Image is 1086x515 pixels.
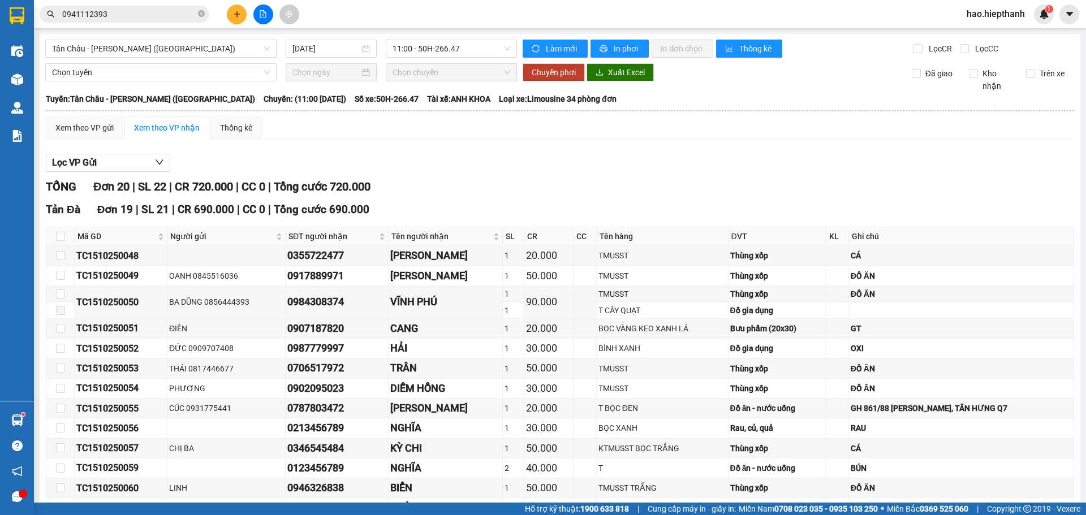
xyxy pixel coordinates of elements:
img: warehouse-icon [11,102,23,114]
div: 1 [505,322,522,335]
th: ĐVT [729,227,827,246]
b: Tuyến: Tân Châu - [PERSON_NAME] ([GEOGRAPHIC_DATA]) [46,94,255,103]
div: TC1510250052 [76,341,165,356]
div: PHƯƠNG [169,382,283,395]
td: TC1510250055 [75,399,167,418]
td: NGUYỄN BÍCH NGỌC [389,266,503,286]
div: 1 [505,304,522,317]
div: BỌC VÀNG KEO XANH LÁ [598,322,726,335]
div: TC1510250054 [76,381,165,395]
div: 0123456789 [287,460,386,476]
div: T MUSST [598,502,726,514]
strong: 0369 525 060 [920,504,968,513]
span: Lọc VP Gửi [52,155,97,170]
button: syncLàm mới [523,40,588,58]
div: 1 [505,402,522,414]
span: notification [12,466,23,477]
div: OANH 0845516036 [169,270,283,282]
div: BIỂN [390,480,501,496]
span: CC 0 [243,203,265,216]
div: TMUSST [598,249,726,262]
span: aim [285,10,293,18]
div: 1 [505,270,522,282]
div: TRÂN [390,360,501,376]
div: DIỄM HỒNG [390,380,501,396]
div: Xem theo VP gửi [55,122,114,134]
div: GH 861/88 [PERSON_NAME], TÂN HƯNG Q7 [851,402,1072,414]
div: OXI [851,342,1072,354]
td: NGHĨA [389,458,503,478]
span: | [977,503,979,515]
div: 1 [505,382,522,395]
div: TC1510250048 [76,249,165,263]
span: TỔNG [46,180,76,193]
td: 0787803472 [286,399,389,418]
div: ĐỒ ĂN [851,362,1072,375]
span: file-add [259,10,267,18]
sup: 1 [1045,5,1053,13]
input: Tìm tên, số ĐT hoặc mã đơn [62,8,196,20]
span: Chọn chuyến [393,64,510,81]
span: Loại xe: Limousine 34 phòng đơn [499,93,617,105]
div: BÚN [851,462,1072,474]
div: GT [851,322,1072,335]
span: SĐT người nhận [288,230,377,243]
span: Miền Nam [739,503,878,515]
div: BA DŨNG 0856444393 [169,296,283,308]
div: 30.000 [526,380,571,396]
div: ĐỒ ĂN [851,270,1072,282]
td: VĨNH PHÚ [389,286,503,319]
span: CR 690.000 [178,203,234,216]
input: 15/10/2025 [292,42,360,55]
span: Tân Châu - Hồ Chí Minh (Giường) [52,40,270,57]
td: THANH DUY [389,399,503,418]
div: 1 [505,362,522,375]
td: TC1510250052 [75,339,167,358]
div: TC1510250059 [76,461,165,475]
div: ĐỒ ĂN [851,382,1072,395]
span: | [237,203,240,216]
div: CÚC 0931775441 [169,402,283,414]
td: BIỂN [389,478,503,498]
div: Thùng xốp [730,362,825,375]
div: Đồ ăn - nước uống [730,502,825,514]
div: [PERSON_NAME] [390,248,501,263]
button: aim [279,5,299,24]
div: 0787803472 [287,400,386,416]
span: message [12,491,23,502]
span: 1 [1047,5,1051,13]
div: TC1510250053 [76,361,165,375]
div: T BỌC ĐEN [598,402,726,414]
div: Rau, củ, quả [730,422,825,434]
div: 0346545484 [287,440,386,456]
td: TC1510250059 [75,458,167,478]
td: 0123456789 [286,458,389,478]
span: Tổng cước 720.000 [274,180,370,193]
div: 1 [505,288,522,300]
span: | [132,180,135,193]
div: NGHĨA [390,460,501,476]
div: 20.000 [526,248,571,263]
div: Thùng xốp [730,482,825,494]
div: CÁ [851,442,1072,455]
td: 0907187820 [286,319,389,339]
div: TMUSST [598,270,726,282]
div: Thùng xốp [730,442,825,455]
span: SL 22 [138,180,166,193]
div: KTMUSST BỌC TRẮNG [598,442,726,455]
div: RAU [851,422,1072,434]
span: | [136,203,139,216]
span: question-circle [12,440,23,451]
div: CÁ [851,249,1072,262]
span: printer [600,45,609,54]
div: 0213456789 [287,420,386,436]
div: 90.000 [526,294,571,310]
div: PHIẾU [169,502,283,514]
span: Người gửi [170,230,274,243]
span: Tản Đà [46,203,80,216]
input: Chọn ngày [292,66,360,79]
div: TC1510250051 [76,321,165,335]
th: CC [574,227,597,246]
td: CANG [389,319,503,339]
button: caret-down [1059,5,1079,24]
